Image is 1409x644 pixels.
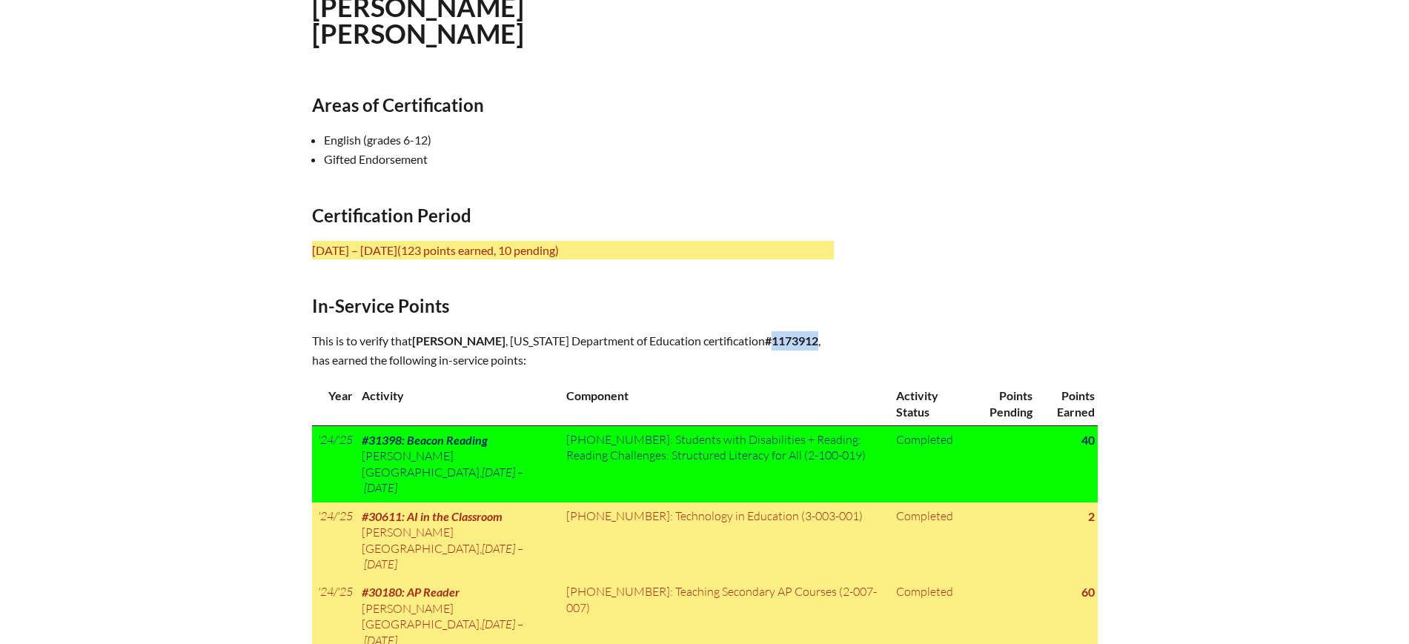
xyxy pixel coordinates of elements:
td: Completed [890,502,968,579]
h2: In-Service Points [312,295,834,316]
span: #31398: Beacon Reading [362,433,488,447]
th: Activity Status [890,382,968,425]
span: [DATE] – [DATE] [362,541,523,571]
td: '24/'25 [312,502,356,579]
span: #30180: AP Reader [362,585,460,599]
td: Completed [890,425,968,502]
span: (123 points earned, 10 pending) [397,243,559,257]
strong: 60 [1081,585,1095,599]
th: Points Pending [968,382,1035,425]
p: [DATE] – [DATE] [312,241,834,260]
li: Gifted Endorsement [324,150,846,169]
th: Activity [356,382,560,425]
td: [PHONE_NUMBER]: Students with Disabilities + Reading: Reading Challenges: Structured Literacy for... [560,425,890,502]
span: #30611: AI in the Classroom [362,509,503,523]
span: [PERSON_NAME][GEOGRAPHIC_DATA] [362,525,480,555]
th: Points Earned [1035,382,1098,425]
td: [PHONE_NUMBER]: Technology in Education (3-003-001) [560,502,890,579]
td: '24/'25 [312,425,356,502]
td: , [356,502,560,579]
th: Component [560,382,890,425]
h2: Certification Period [312,205,834,226]
strong: 40 [1081,433,1095,447]
strong: 2 [1088,509,1095,523]
span: [PERSON_NAME][GEOGRAPHIC_DATA] [362,601,480,631]
h2: Areas of Certification [312,94,834,116]
td: , [356,425,560,502]
th: Year [312,382,356,425]
span: [PERSON_NAME] [412,333,505,348]
span: [DATE] – [DATE] [362,465,523,495]
p: This is to verify that , [US_STATE] Department of Education certification , has earned the follow... [312,331,834,370]
span: [PERSON_NAME][GEOGRAPHIC_DATA] [362,448,480,479]
li: English (grades 6-12) [324,130,846,150]
b: #1173912 [765,333,818,348]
